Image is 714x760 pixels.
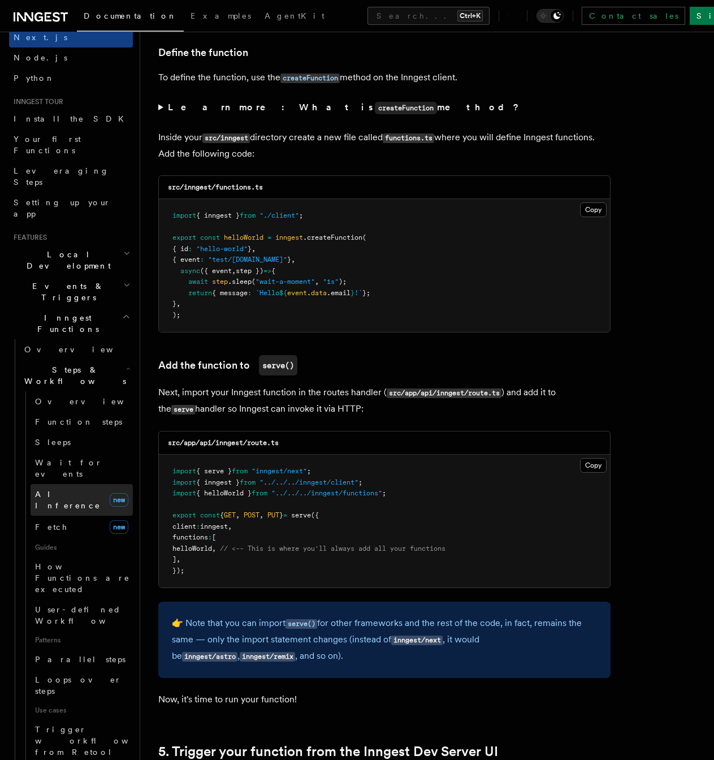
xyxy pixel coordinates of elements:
span: Leveraging Steps [14,166,109,187]
span: Trigger workflows from Retool [35,725,159,757]
span: "test/[DOMAIN_NAME]" [208,256,287,264]
span: Overview [35,397,152,406]
p: Inside your directory create a new file called where you will define Inngest functions. Add the f... [158,129,611,162]
span: Sleeps [35,438,71,447]
button: Steps & Workflows [20,360,133,391]
span: Use cases [31,701,133,719]
span: , [176,555,180,563]
span: Inngest Functions [9,312,122,335]
span: => [263,267,271,275]
span: } [287,256,291,264]
code: src/app/api/inngest/route.ts [168,439,279,447]
a: Documentation [77,3,184,32]
span: "1s" [323,278,339,286]
span: .sleep [228,278,252,286]
span: { message [212,289,248,297]
button: Search...Ctrl+K [367,7,490,25]
span: new [110,493,128,507]
a: Setting up your app [9,192,133,224]
span: await [188,278,208,286]
span: inngest [200,522,228,530]
a: createFunction [280,72,340,83]
a: Examples [184,3,258,31]
span: !` [354,289,362,297]
span: Features [9,233,47,242]
span: serve [291,511,311,519]
span: import [172,478,196,486]
strong: Learn more: What is method? [168,102,521,113]
span: : [188,245,192,253]
a: Loops over steps [31,670,133,701]
span: ${ [279,289,287,297]
span: . [307,289,311,297]
a: Node.js [9,47,133,68]
span: Function steps [35,417,122,426]
p: Next, import your Inngest function in the routes handler ( ) and add it to the handler so Inngest... [158,385,611,417]
span: { event [172,256,200,264]
a: Parallel steps [31,649,133,670]
span: ( [252,278,256,286]
button: Copy [580,458,607,473]
span: client [172,522,196,530]
span: // <-- This is where you'll always add all your functions [220,545,445,552]
span: import [172,489,196,497]
span: : [200,256,204,264]
span: Local Development [9,249,123,271]
span: data [311,289,327,297]
code: createFunction [280,74,340,83]
button: Local Development [9,244,133,276]
code: src/inngest/functions.ts [168,183,263,191]
span: `Hello [256,289,279,297]
span: Install the SDK [14,114,131,123]
span: "wait-a-moment" [256,278,315,286]
span: Parallel steps [35,655,126,664]
span: Examples [191,11,251,20]
code: inngest/remix [240,652,295,662]
a: AgentKit [258,3,331,31]
span: event [287,289,307,297]
span: from [240,211,256,219]
a: Install the SDK [9,109,133,129]
span: [ [212,533,216,541]
code: createFunction [375,102,437,114]
span: } [248,245,252,253]
span: ({ event [200,267,232,275]
p: To define the function, use the method on the Inngest client. [158,70,611,86]
a: Sleeps [31,432,133,452]
span: { [220,511,224,519]
span: , [176,300,180,308]
span: POST [244,511,259,519]
span: Events & Triggers [9,280,123,303]
span: helloWorld [172,545,212,552]
span: } [350,289,354,297]
a: Next.js [9,27,133,47]
span: helloWorld [224,234,263,241]
span: Next.js [14,33,67,42]
span: : [208,533,212,541]
code: src/app/api/inngest/route.ts [387,388,501,398]
span: { serve } [196,467,232,475]
span: Documentation [84,11,177,20]
span: }; [362,289,370,297]
span: { inngest } [196,478,240,486]
span: const [200,511,220,519]
span: { id [172,245,188,253]
span: } [279,511,283,519]
span: Fetch [35,522,68,532]
a: User-defined Workflows [31,599,133,631]
a: Overview [31,391,133,412]
kbd: Ctrl+K [457,10,483,21]
span: Overview [24,345,141,354]
span: ; [358,478,362,486]
span: .createFunction [303,234,362,241]
span: { inngest } [196,211,240,219]
span: Patterns [31,631,133,649]
span: ; [299,211,303,219]
span: GET [224,511,236,519]
span: Python [14,74,55,83]
span: , [252,245,256,253]
span: Node.js [14,53,67,62]
span: "../../../inngest/functions" [271,489,382,497]
span: .email [327,289,350,297]
a: 5. Trigger your function from the Inngest Dev Server UI [158,744,498,759]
